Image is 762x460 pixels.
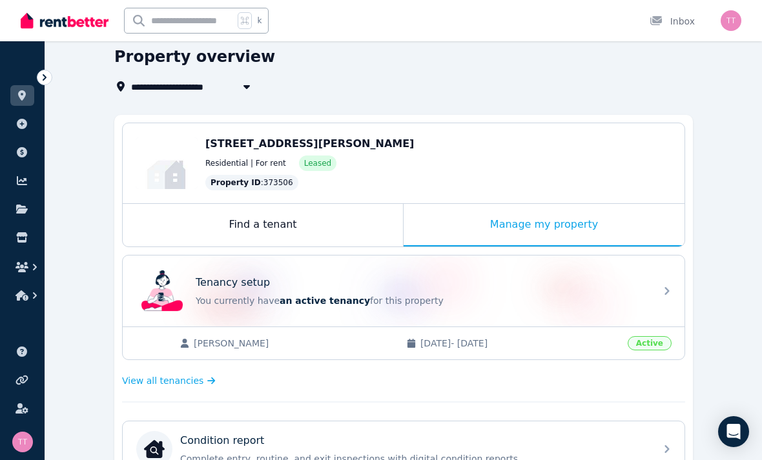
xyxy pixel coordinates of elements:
[196,294,648,307] p: You currently have for this property
[650,15,695,28] div: Inbox
[12,432,33,452] img: Tracy Tadros
[122,374,203,387] span: View all tenancies
[721,10,741,31] img: Tracy Tadros
[180,433,264,448] p: Condition report
[196,275,270,290] p: Tenancy setup
[280,295,370,306] span: an active tenancy
[205,158,286,168] span: Residential | For rent
[123,204,403,246] div: Find a tenant
[122,374,216,387] a: View all tenancies
[205,175,298,190] div: : 373506
[211,177,261,188] span: Property ID
[257,15,262,26] span: k
[114,46,275,67] h1: Property overview
[205,137,414,150] span: [STREET_ADDRESS][PERSON_NAME]
[404,204,685,246] div: Manage my property
[21,11,108,30] img: RentBetter
[304,158,331,168] span: Leased
[123,255,685,326] a: Tenancy setupTenancy setupYou currently havean active tenancyfor this property
[141,270,183,312] img: Tenancy setup
[194,337,393,350] span: [PERSON_NAME]
[718,416,749,447] div: Open Intercom Messenger
[420,337,620,350] span: [DATE] - [DATE]
[144,439,165,459] img: Condition report
[628,336,672,350] span: Active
